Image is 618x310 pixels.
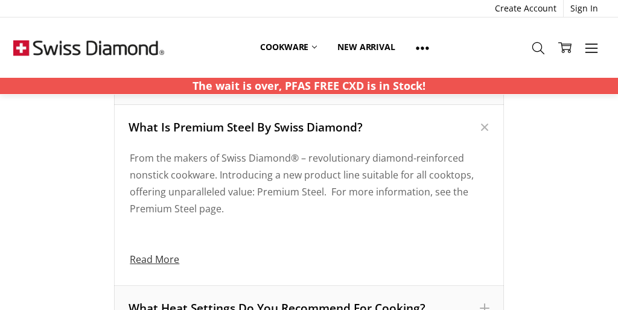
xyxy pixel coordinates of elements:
a: Show All [406,34,439,61]
a: Read More [130,253,179,266]
img: Free Shipping On Every Order [13,17,164,78]
div: What Is Premium Steel By Swiss Diamond? [114,105,503,150]
div: From the makers of Swiss Diamond® – revolutionary diamond-reinforced nonstick cookware. Introduci... [130,150,488,217]
p: The wait is over, PFAS FREE CXD is in Stock! [193,78,425,94]
a: New arrival [327,34,405,60]
a: Cookware [250,34,327,60]
div: What Is Premium Steel By Swiss Diamond? [129,119,489,135]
